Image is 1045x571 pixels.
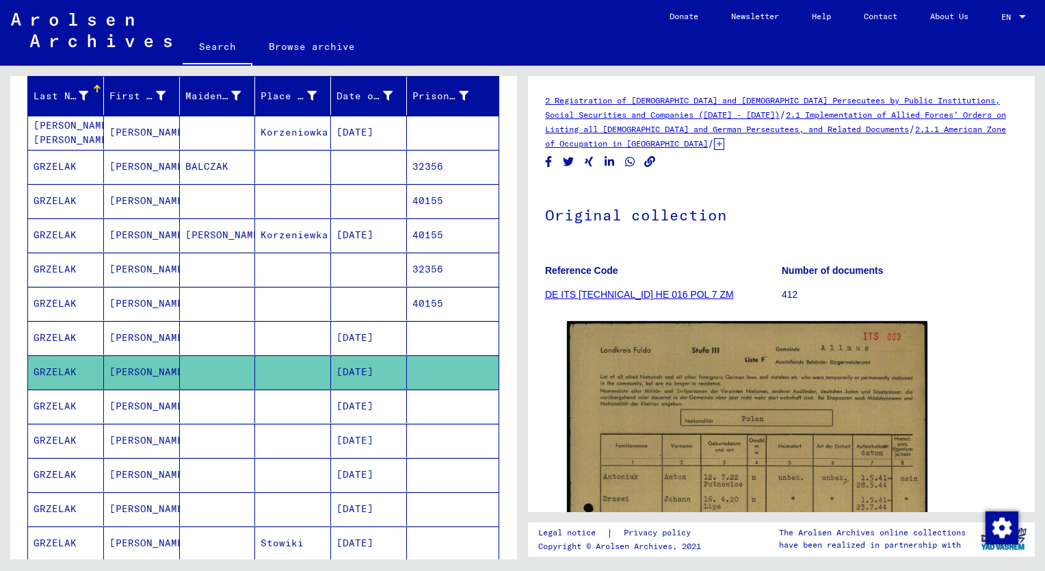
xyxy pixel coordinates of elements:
a: DE ITS [TECHNICAL_ID] HE 016 POL 7 ZM [545,289,734,300]
mat-cell: GRZELAK [28,424,104,457]
div: Place of Birth [261,89,317,103]
mat-header-cell: First Name [104,77,180,115]
mat-cell: Korzeniewka [255,218,331,252]
mat-cell: Stowiki [255,526,331,560]
mat-cell: [PERSON_NAME] [104,321,180,355]
mat-cell: BALCZAK [180,150,256,183]
span: / [780,108,786,120]
mat-cell: [PERSON_NAME] [104,184,180,218]
mat-cell: 40155 [407,184,499,218]
button: Share on Twitter [561,153,576,170]
mat-cell: 32356 [407,253,499,286]
div: | [538,526,707,540]
mat-header-cell: Last Name [28,77,104,115]
a: Privacy policy [613,526,707,540]
p: The Arolsen Archives online collections [779,526,966,539]
mat-cell: [PERSON_NAME] [104,526,180,560]
button: Share on Xing [582,153,596,170]
div: Date of Birth [336,89,393,103]
a: Search [183,30,252,66]
mat-header-cell: Place of Birth [255,77,331,115]
mat-cell: [DATE] [331,218,407,252]
mat-cell: [DATE] [331,355,407,389]
mat-cell: [PERSON_NAME] [104,253,180,286]
div: Prisoner # [412,85,486,107]
mat-cell: [PERSON_NAME] [180,218,256,252]
mat-cell: [DATE] [331,526,407,560]
div: Maiden Name [185,89,241,103]
div: Place of Birth [261,85,334,107]
h1: Original collection [545,183,1018,244]
mat-cell: [PERSON_NAME] [104,150,180,183]
mat-cell: [DATE] [331,458,407,492]
mat-cell: [PERSON_NAME] [104,116,180,149]
b: Number of documents [782,265,884,276]
mat-cell: [PERSON_NAME] [104,458,180,492]
img: yv_logo.png [978,522,1029,556]
p: Copyright © Arolsen Archives, 2021 [538,540,707,553]
a: 2 Registration of [DEMOGRAPHIC_DATA] and [DEMOGRAPHIC_DATA] Persecutees by Public Institutions, S... [545,95,1000,120]
mat-cell: [PERSON_NAME] [104,218,180,252]
a: Browse archive [252,30,371,63]
mat-cell: GRZELAK [28,184,104,218]
mat-cell: Korzeniowka [255,116,331,149]
mat-cell: [PERSON_NAME] [104,355,180,389]
mat-cell: GRZELAK [28,526,104,560]
span: EN [1001,12,1016,22]
mat-cell: [DATE] [331,492,407,526]
div: First Name [109,89,166,103]
mat-cell: [DATE] [331,321,407,355]
mat-header-cell: Maiden Name [180,77,256,115]
p: have been realized in partnership with [779,539,966,551]
mat-cell: 40155 [407,287,499,320]
span: / [708,137,714,149]
mat-cell: [DATE] [331,116,407,149]
button: Share on WhatsApp [623,153,637,170]
div: Date of Birth [336,85,410,107]
mat-cell: GRZELAK [28,355,104,389]
mat-header-cell: Prisoner # [407,77,499,115]
mat-cell: GRZELAK [28,253,104,286]
mat-cell: [PERSON_NAME] [104,390,180,423]
mat-cell: 40155 [407,218,499,252]
mat-cell: [DATE] [331,390,407,423]
mat-cell: GRZELAK [28,150,104,183]
img: Arolsen_neg.svg [11,13,172,47]
button: Copy link [643,153,657,170]
mat-cell: [PERSON_NAME] [104,424,180,457]
button: Share on Facebook [542,153,556,170]
mat-cell: 32356 [407,150,499,183]
div: First Name [109,85,183,107]
div: Last Name [34,85,105,107]
mat-header-cell: Date of Birth [331,77,407,115]
div: Prisoner # [412,89,468,103]
div: Maiden Name [185,85,259,107]
mat-cell: GRZELAK [28,390,104,423]
button: Share on LinkedIn [603,153,617,170]
mat-cell: GRZELAK [28,218,104,252]
mat-cell: GRZELAK [28,492,104,526]
mat-cell: [DATE] [331,424,407,457]
span: / [909,123,915,135]
img: Change consent [986,511,1018,544]
mat-cell: GRZELAK [28,287,104,320]
mat-cell: [PERSON_NAME] [PERSON_NAME] [28,116,104,149]
p: 412 [782,288,1018,302]
mat-cell: [PERSON_NAME] [104,492,180,526]
b: Reference Code [545,265,618,276]
mat-cell: GRZELAK [28,458,104,492]
mat-cell: [PERSON_NAME] [104,287,180,320]
div: Last Name [34,89,88,103]
a: Legal notice [538,526,607,540]
mat-cell: GRZELAK [28,321,104,355]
